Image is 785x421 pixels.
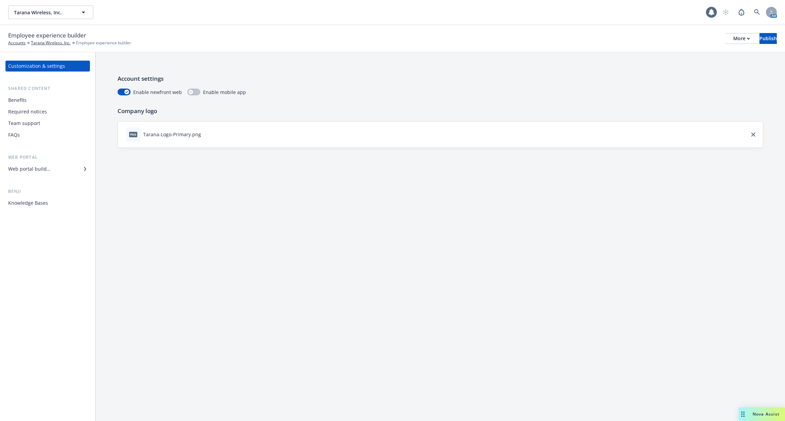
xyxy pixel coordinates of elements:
div: Web portal [5,154,90,161]
button: download file [204,131,209,138]
div: Tarana-Logo-Primary.png [143,131,201,138]
button: Tarana Wireless, Inc. [8,5,93,19]
p: Company logo [118,107,763,115]
a: Accounts [8,40,26,46]
span: Employee experience builder [76,40,131,46]
div: Benefits [8,95,27,106]
span: Tarana Wireless, Inc. [14,9,73,16]
a: Start snowing [719,5,733,19]
a: Customization & settings [5,61,90,72]
div: Customization & settings [8,61,65,72]
a: Benefits [5,95,90,106]
a: Required notices [5,106,90,117]
div: Required notices [8,106,47,117]
a: close [749,130,757,139]
button: Publish [759,33,777,44]
a: Web portal builder [5,163,90,174]
div: Web portal builder [8,163,50,174]
a: Team support [5,118,90,129]
a: Search [750,5,764,19]
div: More [733,33,750,44]
a: Report a Bug [735,5,748,19]
a: FAQs [5,129,90,140]
a: Knowledge Bases [5,198,90,208]
div: Drag to move [739,407,747,421]
span: Enable mobile app [203,89,246,96]
button: More [725,33,758,44]
div: Benji [5,188,90,195]
div: FAQs [8,129,20,140]
a: Tarana Wireless, Inc. [31,40,71,46]
span: Nova Assist [753,411,780,417]
span: Enable newfront web [133,89,182,96]
div: Team support [8,118,40,129]
div: Shared content [5,85,90,92]
p: Account settings [118,74,763,83]
span: Employee experience builder [8,31,86,40]
button: Nova Assist [739,407,785,421]
div: Knowledge Bases [8,198,48,208]
span: png [129,132,137,137]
